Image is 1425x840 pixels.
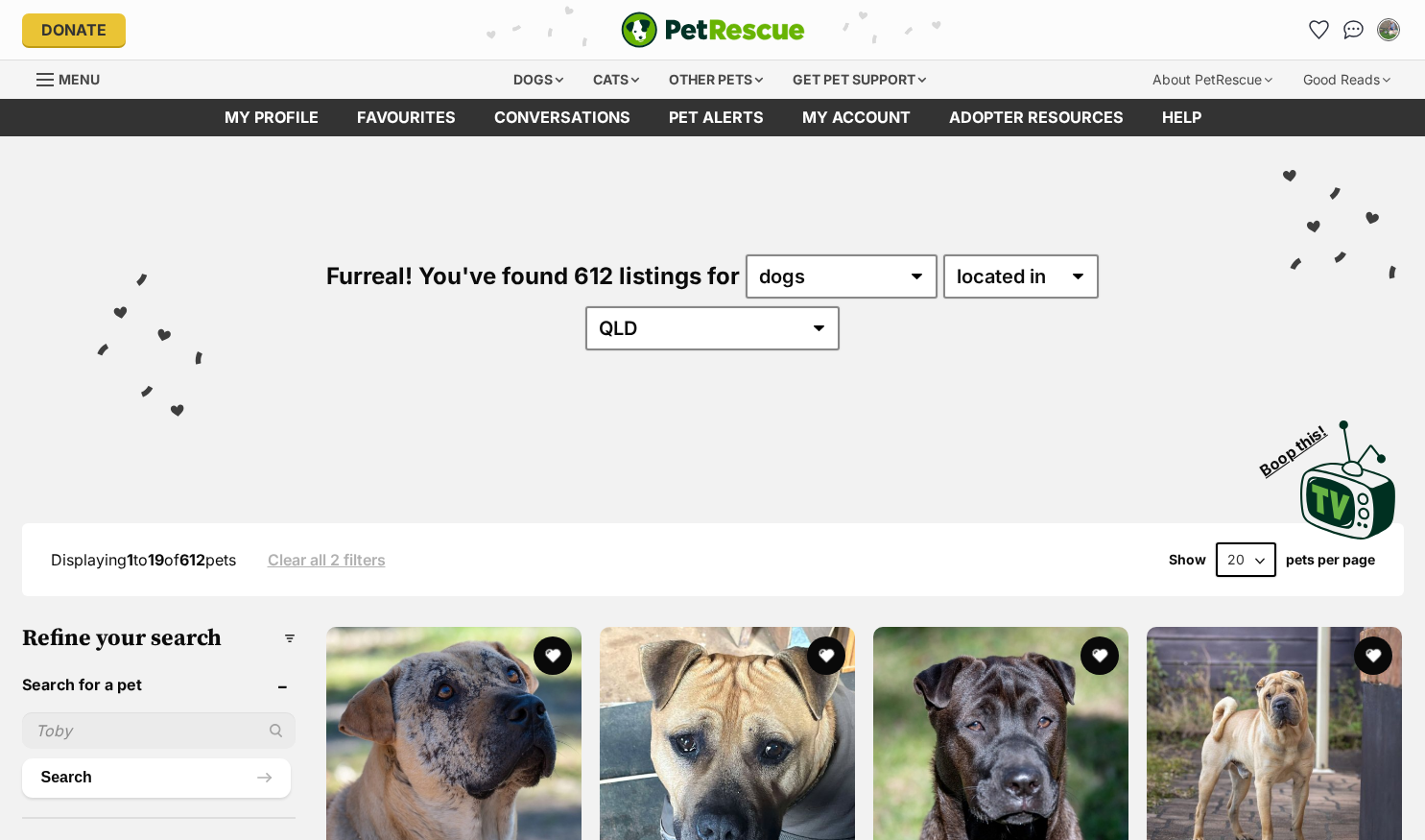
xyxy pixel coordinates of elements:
[475,99,650,136] a: conversations
[22,758,291,797] button: Search
[338,99,475,136] a: Favourites
[1379,20,1398,39] img: Merelyn Matheson profile pic
[930,99,1143,136] a: Adopter resources
[268,551,386,568] a: Clear all 2 filters
[1373,14,1404,45] button: My account
[580,60,653,99] div: Cats
[1343,20,1364,39] img: chat-41dd97257d64d25036548639549fe6c8038ab92f7586957e7f3b1b290dea8141.svg
[1290,60,1404,99] div: Good Reads
[783,99,930,136] a: My account
[1304,14,1335,45] a: Favourites
[650,99,783,136] a: Pet alerts
[1354,636,1392,675] button: favourite
[1304,14,1404,45] ul: Account quick links
[1143,99,1221,136] a: Help
[22,712,296,749] input: Toby
[36,60,113,95] a: Menu
[22,13,126,46] a: Donate
[1139,60,1286,99] div: About PetRescue
[1081,636,1119,675] button: favourite
[1169,552,1206,567] span: Show
[621,12,805,48] a: PetRescue
[534,636,572,675] button: favourite
[779,60,939,99] div: Get pet support
[205,99,338,136] a: My profile
[1300,420,1396,540] img: PetRescue TV logo
[22,676,296,693] header: Search for a pet
[51,550,236,569] span: Displaying to of pets
[59,71,100,87] span: Menu
[655,60,776,99] div: Other pets
[807,636,845,675] button: favourite
[148,550,164,569] strong: 19
[1257,410,1345,479] span: Boop this!
[22,625,296,652] h3: Refine your search
[127,550,133,569] strong: 1
[326,262,740,290] span: Furreal! You've found 612 listings for
[179,550,205,569] strong: 612
[1339,14,1369,45] a: Conversations
[1286,552,1375,567] label: pets per page
[621,12,805,48] img: logo-e224e6f780fb5917bec1dbf3a21bbac754714ae5b6737aabdf751b685950b380.svg
[1300,403,1396,543] a: Boop this!
[500,60,577,99] div: Dogs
